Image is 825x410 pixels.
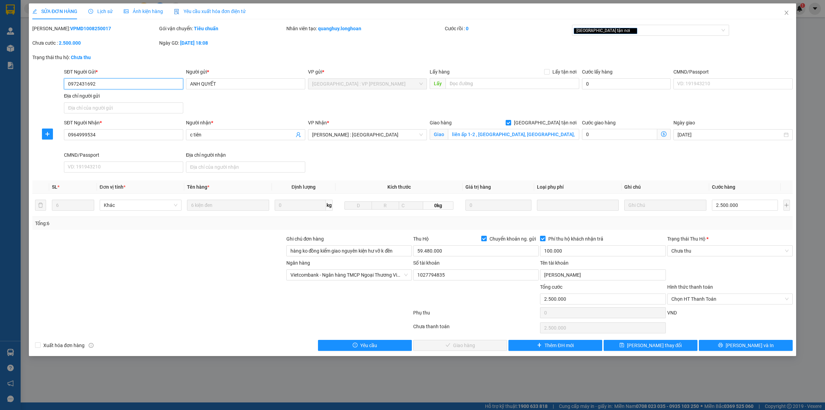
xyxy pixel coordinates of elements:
input: Cước giao hàng [582,129,657,140]
span: Chọn HT Thanh Toán [671,294,789,304]
span: Lấy tận nơi [550,68,579,76]
input: Địa chỉ của người nhận [186,162,305,173]
input: Số tài khoản [413,269,539,280]
button: plus [783,200,790,211]
span: Phí thu hộ khách nhận trả [546,235,606,243]
span: Tổng cước [540,284,562,290]
b: Tiêu chuẩn [194,26,218,31]
span: Giá trị hàng [465,184,491,190]
span: Chưa thu [671,246,789,256]
th: Ghi chú [621,180,709,194]
div: SĐT Người Nhận [64,119,183,126]
span: Xuất hóa đơn hàng [41,342,87,349]
span: kg [326,200,333,211]
input: Cước lấy hàng [582,78,671,89]
input: Ngày giao [678,131,782,138]
span: Khác [104,200,177,210]
span: Chuyển khoản ng. gửi [487,235,539,243]
div: VP gửi [308,68,427,76]
input: 0 [465,200,531,211]
b: [DATE] 18:08 [180,40,208,46]
span: [GEOGRAPHIC_DATA] tận nơi [574,28,637,34]
label: Số tài khoản [413,260,440,266]
div: Người nhận [186,119,305,126]
span: Yêu cầu [360,342,377,349]
span: 0kg [423,201,453,210]
span: clock-circle [88,9,93,14]
th: Loại phụ phí [534,180,621,194]
div: Cước rồi : [445,25,570,32]
label: Cước lấy hàng [582,69,613,75]
input: Giao tận nơi [448,129,579,140]
div: Người gửi [186,68,305,76]
button: checkGiao hàng [413,340,507,351]
b: VPMD1008250017 [70,26,111,31]
span: close [784,10,789,15]
div: [PERSON_NAME]: [32,25,158,32]
span: printer [718,343,723,348]
div: Địa chỉ người nhận [186,151,305,159]
span: info-circle [89,343,93,348]
span: Thêm ĐH mới [544,342,573,349]
div: CMND/Passport [64,151,183,159]
div: Trạng thái Thu Hộ [667,235,793,243]
label: Hình thức thanh toán [667,284,713,290]
span: Lấy [430,78,445,89]
span: Lịch sử [88,9,113,14]
b: Chưa thu [71,55,91,60]
b: 2.500.000 [59,40,81,46]
b: 0 [466,26,469,31]
span: Hà Nội : VP Nam Từ Liêm [312,79,423,89]
span: VP Nhận [308,120,327,125]
span: save [619,343,624,348]
div: SĐT Người Gửi [64,68,183,76]
span: SỬA ĐƠN HÀNG [32,9,77,14]
span: Yêu cầu xuất hóa đơn điện tử [174,9,246,14]
input: Ghi chú đơn hàng [286,245,412,256]
span: edit [32,9,37,14]
span: dollar-circle [661,131,667,137]
span: exclamation-circle [353,343,357,348]
span: Tên hàng [187,184,209,190]
span: close [631,29,635,32]
span: Giao hàng [430,120,452,125]
button: Close [777,3,796,23]
span: user-add [296,132,301,137]
label: Ngày giao [673,120,695,125]
input: VD: Bàn, Ghế [187,200,269,211]
button: save[PERSON_NAME] thay đổi [604,340,697,351]
input: Ghi Chú [624,200,706,211]
span: SL [52,184,57,190]
label: Ghi chú đơn hàng [286,236,324,242]
input: Địa chỉ của người gửi [64,102,183,113]
span: plus [42,131,53,137]
div: Nhân viên tạo: [286,25,444,32]
div: Địa chỉ người gửi [64,92,183,100]
span: [PERSON_NAME] và In [726,342,774,349]
span: [PERSON_NAME] thay đổi [627,342,682,349]
div: Ngày GD: [159,39,285,47]
input: R [372,201,399,210]
label: Tên tài khoản [540,260,569,266]
span: Đơn vị tính [100,184,125,190]
button: printer[PERSON_NAME] và In [699,340,793,351]
span: Thu Hộ [413,236,429,242]
span: plus [537,343,542,348]
span: Hồ Chí Minh : Kho Quận 12 [312,130,423,140]
span: Vietcombank - Ngân hàng TMCP Ngoại Thương Việt Nam [290,270,408,280]
span: Cước hàng [712,184,735,190]
div: Chưa cước : [32,39,158,47]
b: quanghuy.longhoan [318,26,361,31]
div: Phụ thu [412,309,539,321]
span: [GEOGRAPHIC_DATA] tận nơi [511,119,579,126]
input: C [399,201,423,210]
span: Giao [430,129,448,140]
span: Kích thước [387,184,411,190]
div: CMND/Passport [673,68,793,76]
span: Ảnh kiện hàng [124,9,163,14]
label: Cước giao hàng [582,120,616,125]
button: exclamation-circleYêu cầu [318,340,412,351]
input: D [344,201,372,210]
span: Định lượng [291,184,316,190]
button: plus [42,129,53,140]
